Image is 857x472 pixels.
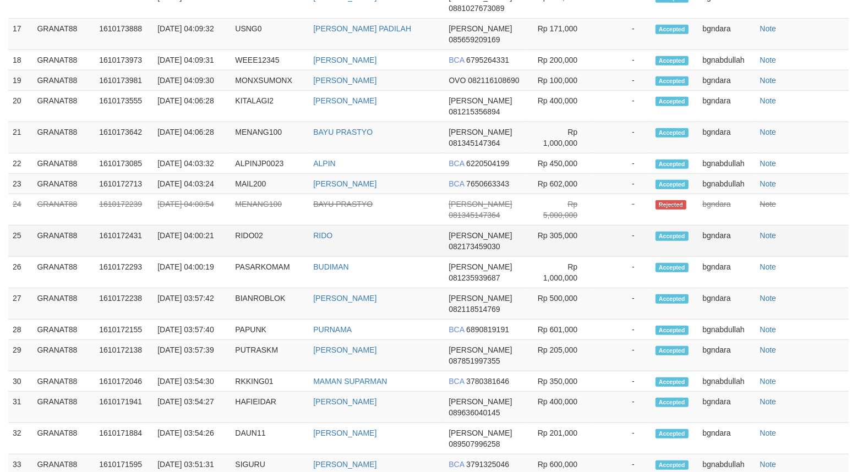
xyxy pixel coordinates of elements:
td: GRANAT88 [32,340,95,371]
span: [PERSON_NAME] [449,200,512,208]
a: Note [760,429,777,437]
td: [DATE] 03:54:26 [153,423,231,454]
td: 1610173555 [95,91,153,122]
td: 1610173981 [95,70,153,91]
a: Note [760,262,777,271]
a: BAYU PRASTYO [313,128,373,136]
span: 0881027673089 [449,4,504,13]
a: Note [760,231,777,240]
span: BCA [449,159,464,168]
a: RIDO [313,231,332,240]
td: 1610172138 [95,340,153,371]
td: 1610172238 [95,288,153,320]
span: BCA [449,377,464,386]
td: ALPINJP0023 [231,153,309,174]
td: bgnabdullah [698,320,755,340]
td: RKKING01 [231,371,309,392]
td: 22 [8,153,32,174]
td: WEEE12345 [231,50,309,70]
td: GRANAT88 [32,194,95,226]
span: Accepted [656,97,689,106]
a: MAMAN SUPARMAN [313,377,387,386]
td: RIDO02 [231,226,309,257]
span: [PERSON_NAME] [449,429,512,437]
span: 082173459030 [449,242,500,251]
a: Note [760,325,777,334]
td: - [594,288,651,320]
span: 081345147364 [449,139,500,147]
span: 081215356894 [449,107,500,116]
a: [PERSON_NAME] PADILAH [313,24,411,33]
span: [PERSON_NAME] [449,345,512,354]
td: MONXSUMONX [231,70,309,91]
td: Rp 200,000 [527,50,594,70]
td: - [594,174,651,194]
a: Note [760,397,777,406]
td: - [594,50,651,70]
td: Rp 601,000 [527,320,594,340]
td: 1610172293 [95,257,153,288]
span: [PERSON_NAME] [449,294,512,303]
td: GRANAT88 [32,257,95,288]
a: [PERSON_NAME] [313,179,376,188]
td: 25 [8,226,32,257]
td: 32 [8,423,32,454]
span: 089636040145 [449,408,500,417]
a: Note [760,128,777,136]
span: 6890819191 [466,325,509,334]
a: [PERSON_NAME] [313,96,376,105]
td: bgndara [698,194,755,226]
span: Accepted [656,160,689,169]
td: bgndara [698,19,755,50]
span: Accepted [656,377,689,387]
td: - [594,392,651,423]
td: [DATE] 04:03:24 [153,174,231,194]
span: 081235939687 [449,273,500,282]
span: 082118514769 [449,305,500,314]
span: [PERSON_NAME] [449,24,512,33]
td: 1610173642 [95,122,153,153]
a: Note [760,24,777,33]
span: 3780381646 [466,377,509,386]
td: PASARKOMAM [231,257,309,288]
span: Accepted [656,398,689,407]
td: - [594,423,651,454]
a: Note [760,179,777,188]
span: 3791325046 [466,460,509,469]
td: 30 [8,371,32,392]
a: BAYU PRASTYO [313,200,373,208]
td: PUTRASKM [231,340,309,371]
td: Rp 400,000 [527,392,594,423]
td: 26 [8,257,32,288]
td: Rp 1,000,000 [527,257,594,288]
a: PURNAMA [313,325,352,334]
a: [PERSON_NAME] [313,76,376,85]
td: GRANAT88 [32,153,95,174]
td: bgnabdullah [698,174,755,194]
a: [PERSON_NAME] [313,460,376,469]
td: [DATE] 03:57:39 [153,340,231,371]
td: 19 [8,70,32,91]
td: 23 [8,174,32,194]
td: 1610173888 [95,19,153,50]
a: Note [760,460,777,469]
td: - [594,257,651,288]
td: [DATE] 04:06:28 [153,91,231,122]
span: [PERSON_NAME] [449,397,512,406]
span: Accepted [656,56,689,65]
td: GRANAT88 [32,288,95,320]
td: bgndara [698,70,755,91]
td: 29 [8,340,32,371]
td: - [594,19,651,50]
td: 17 [8,19,32,50]
td: - [594,320,651,340]
a: [PERSON_NAME] [313,429,376,437]
span: Accepted [656,180,689,189]
td: bgnabdullah [698,371,755,392]
span: BCA [449,460,464,469]
td: - [594,91,651,122]
td: - [594,153,651,174]
td: bgndara [698,91,755,122]
td: 1610173973 [95,50,153,70]
span: Accepted [656,128,689,138]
